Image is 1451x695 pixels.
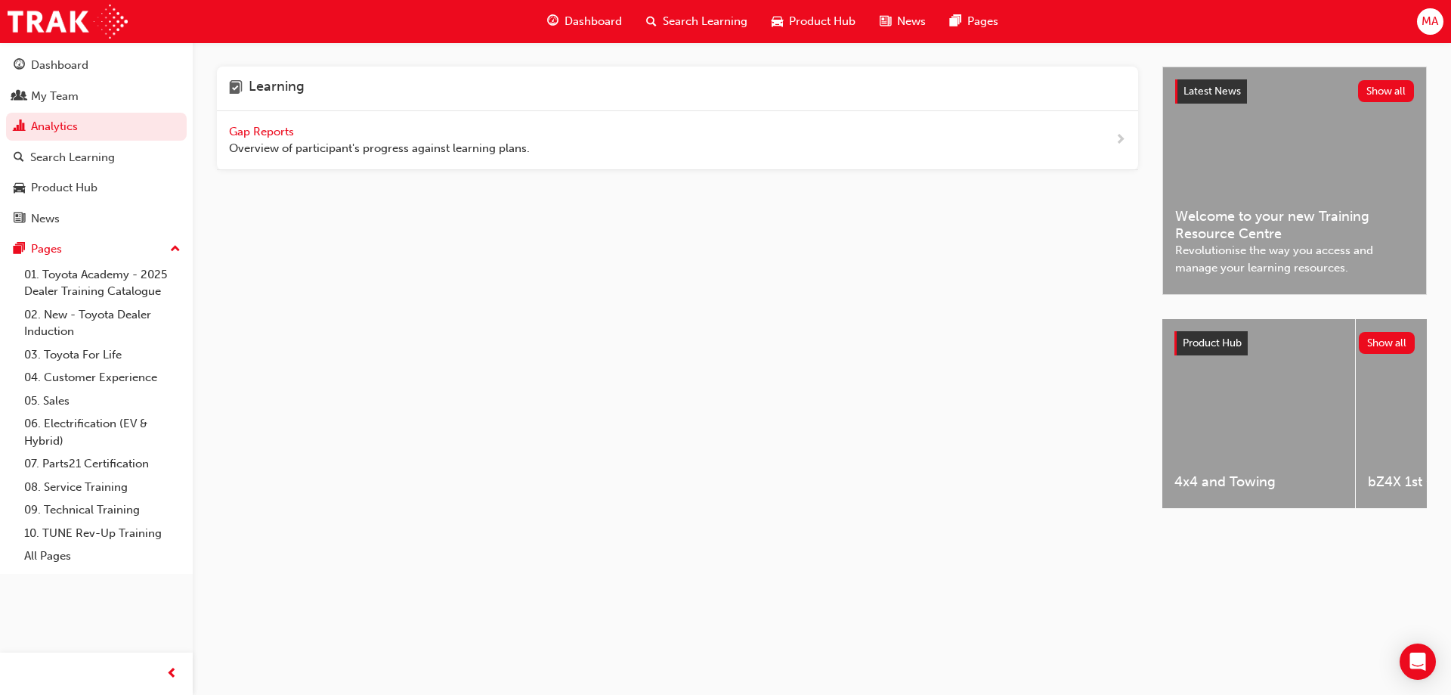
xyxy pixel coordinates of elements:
a: All Pages [18,545,187,568]
a: 06. Electrification (EV & Hybrid) [18,412,187,452]
span: search-icon [646,12,657,31]
div: Pages [31,240,62,258]
span: guage-icon [14,59,25,73]
h4: Learning [249,79,305,98]
span: Welcome to your new Training Resource Centre [1175,208,1414,242]
img: Trak [8,5,128,39]
button: Show all [1359,332,1415,354]
span: learning-icon [229,79,243,98]
span: Latest News [1183,85,1241,98]
button: DashboardMy TeamAnalyticsSearch LearningProduct HubNews [6,48,187,235]
a: 08. Service Training [18,476,187,499]
div: Dashboard [31,57,88,74]
a: search-iconSearch Learning [634,6,760,37]
span: chart-icon [14,120,25,134]
a: Latest NewsShow all [1175,79,1414,104]
span: news-icon [14,213,25,226]
button: Show all [1358,80,1415,102]
a: Analytics [6,113,187,141]
span: Dashboard [565,13,622,30]
a: 07. Parts21 Certification [18,452,187,476]
a: pages-iconPages [938,6,1010,37]
a: 02. New - Toyota Dealer Induction [18,303,187,343]
span: Pages [967,13,998,30]
a: car-iconProduct Hub [760,6,868,37]
div: Product Hub [31,179,97,197]
span: 4x4 and Towing [1174,473,1343,491]
span: next-icon [1115,131,1126,150]
span: Product Hub [1183,337,1242,349]
a: 01. Toyota Academy - 2025 Dealer Training Catalogue [18,263,187,303]
a: Dashboard [6,51,187,79]
a: 10. TUNE Rev-Up Training [18,522,187,545]
button: Pages [6,235,187,263]
div: Open Intercom Messenger [1400,644,1436,680]
span: guage-icon [547,12,558,31]
span: Gap Reports [229,125,297,138]
span: pages-icon [14,243,25,256]
a: Product Hub [6,174,187,202]
a: 4x4 and Towing [1162,319,1355,508]
span: Product Hub [789,13,855,30]
div: Search Learning [30,149,115,166]
a: 03. Toyota For Life [18,343,187,367]
a: Search Learning [6,144,187,172]
a: guage-iconDashboard [535,6,634,37]
span: Revolutionise the way you access and manage your learning resources. [1175,242,1414,276]
a: Product HubShow all [1174,331,1415,355]
span: people-icon [14,90,25,104]
span: pages-icon [950,12,961,31]
span: prev-icon [166,665,178,684]
span: up-icon [170,240,181,259]
a: 05. Sales [18,389,187,413]
div: My Team [31,88,79,105]
a: 04. Customer Experience [18,366,187,389]
a: Latest NewsShow allWelcome to your new Training Resource CentreRevolutionise the way you access a... [1162,67,1427,295]
span: Search Learning [663,13,747,30]
span: car-icon [14,182,25,195]
a: My Team [6,82,187,110]
div: News [31,210,60,228]
button: MA [1417,8,1443,35]
span: MA [1422,13,1438,30]
a: 09. Technical Training [18,498,187,522]
span: search-icon [14,151,24,165]
span: Overview of participant's progress against learning plans. [229,140,530,157]
a: Gap Reports Overview of participant's progress against learning plans.next-icon [217,111,1138,170]
a: news-iconNews [868,6,938,37]
span: car-icon [772,12,783,31]
a: News [6,205,187,233]
span: news-icon [880,12,891,31]
span: News [897,13,926,30]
